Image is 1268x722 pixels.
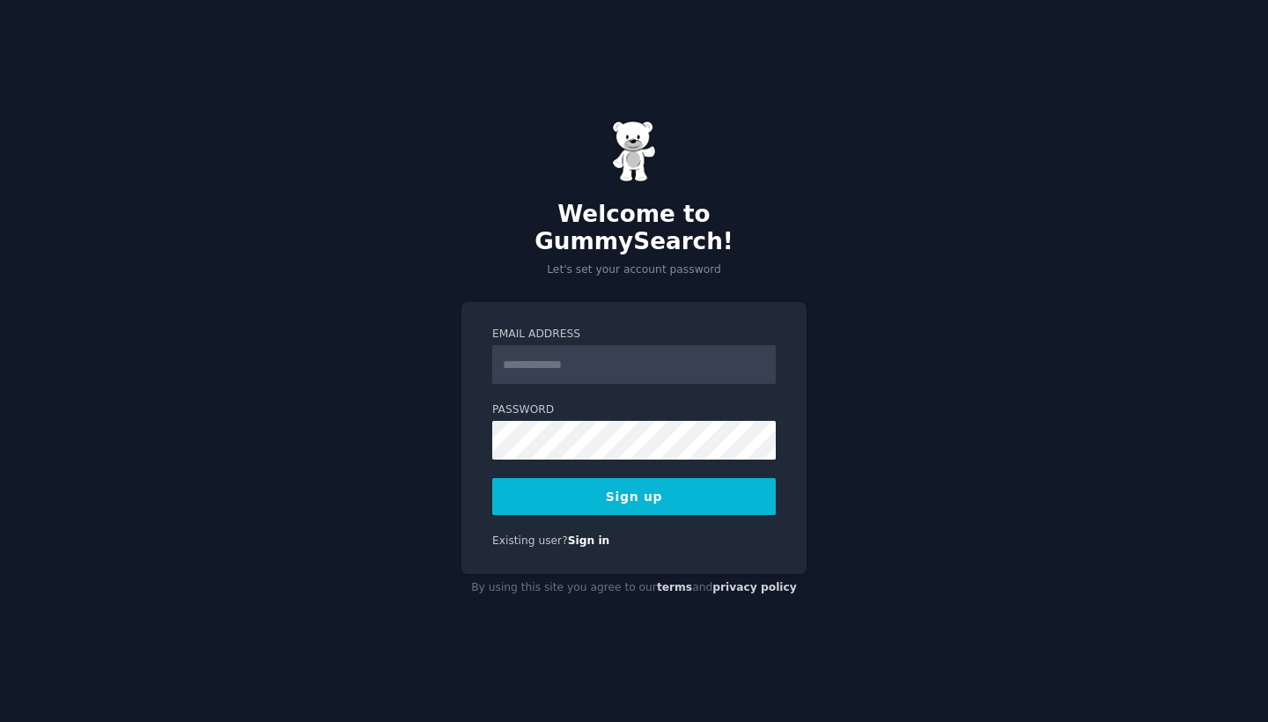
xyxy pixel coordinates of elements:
label: Email Address [492,327,776,343]
img: Gummy Bear [612,121,656,182]
a: privacy policy [712,581,797,593]
div: By using this site you agree to our and [461,574,807,602]
label: Password [492,402,776,418]
p: Let's set your account password [461,262,807,278]
a: Sign in [568,534,610,547]
h2: Welcome to GummySearch! [461,201,807,256]
span: Existing user? [492,534,568,547]
button: Sign up [492,478,776,515]
a: terms [657,581,692,593]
